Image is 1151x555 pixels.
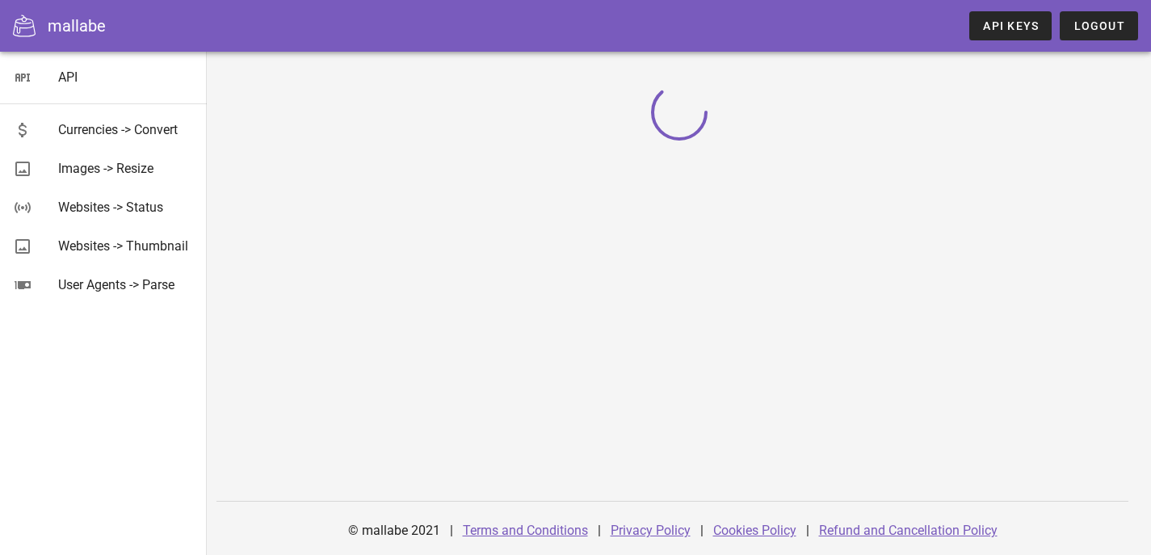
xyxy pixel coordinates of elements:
[58,122,194,137] div: Currencies -> Convert
[700,511,704,550] div: |
[806,511,809,550] div: |
[611,523,691,538] a: Privacy Policy
[1060,11,1138,40] button: Logout
[463,523,588,538] a: Terms and Conditions
[598,511,601,550] div: |
[819,523,998,538] a: Refund and Cancellation Policy
[58,238,194,254] div: Websites -> Thumbnail
[58,200,194,215] div: Websites -> Status
[58,69,194,85] div: API
[58,277,194,292] div: User Agents -> Parse
[969,11,1052,40] a: API Keys
[982,19,1039,32] span: API Keys
[48,14,106,38] div: mallabe
[713,523,796,538] a: Cookies Policy
[450,511,453,550] div: |
[1073,19,1125,32] span: Logout
[58,161,194,176] div: Images -> Resize
[338,511,450,550] div: © mallabe 2021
